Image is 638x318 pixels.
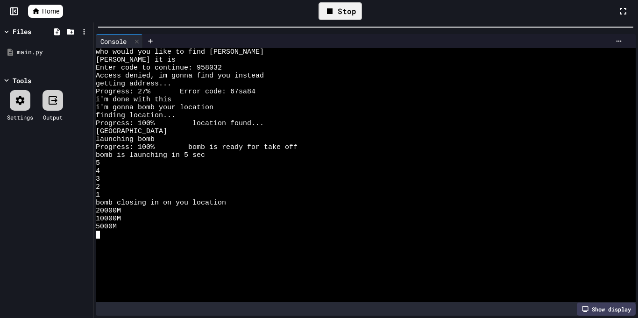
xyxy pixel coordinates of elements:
div: main.py [17,48,90,57]
span: 4 [96,167,100,175]
div: Settings [7,113,33,121]
span: 2 [96,183,100,191]
div: Output [43,113,63,121]
div: Console [96,36,131,46]
span: who would you like to find [PERSON_NAME] [96,48,264,56]
span: 10000M [96,215,121,223]
span: 20000M [96,207,121,215]
div: Tools [13,76,31,85]
span: bomb closing in on you location [96,199,226,207]
a: Home [28,5,63,18]
span: i'm gonna bomb your location [96,104,213,112]
span: i'm done with this [96,96,171,104]
span: Home [42,7,59,16]
span: 5000M [96,223,117,231]
span: 3 [96,175,100,183]
span: Progress: 27% Error code: 67sa84 [96,88,255,96]
span: Enter code to continue: 958032 [96,64,222,72]
span: 1 [96,191,100,199]
span: launching bomb [96,135,155,143]
div: Console [96,34,143,48]
span: [PERSON_NAME] it is [96,56,176,64]
span: Access denied, im gonna find you instead [96,72,264,80]
span: getting address... [96,80,171,88]
span: bomb is launching in 5 sec [96,151,205,159]
div: Files [13,27,31,36]
div: Show display [577,303,636,316]
span: 5 [96,159,100,167]
div: Stop [319,2,362,20]
span: Progress: 100% bomb is ready for take off [96,143,298,151]
span: [GEOGRAPHIC_DATA] [96,127,167,135]
span: Progress: 100% location found... [96,120,264,127]
span: finding location... [96,112,176,120]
